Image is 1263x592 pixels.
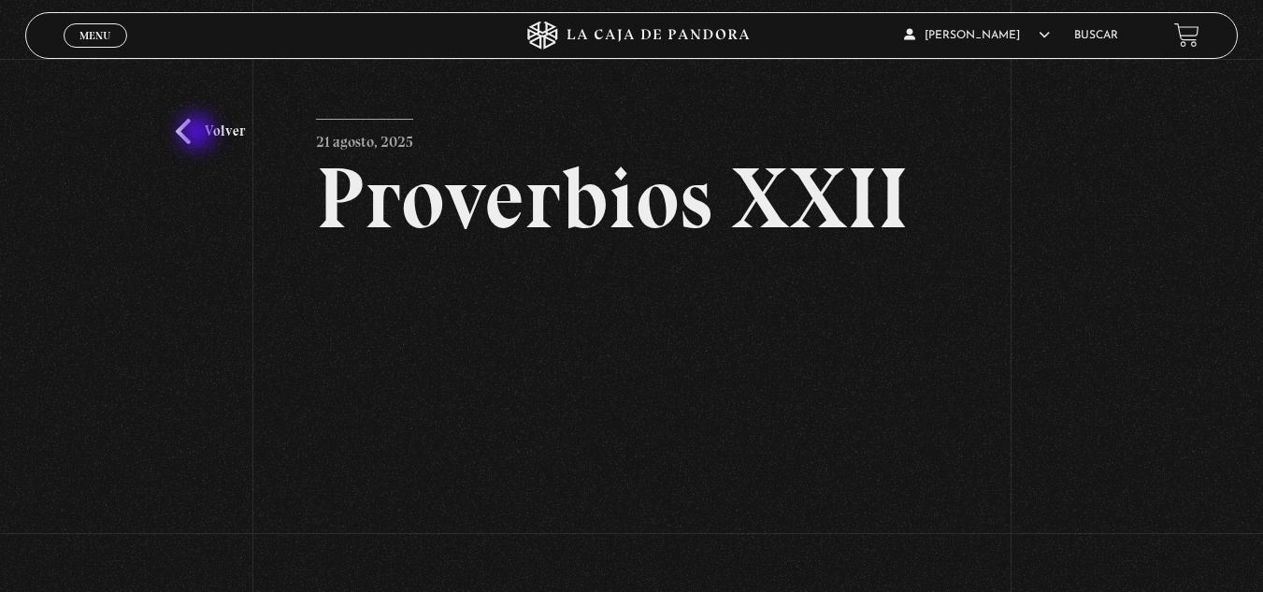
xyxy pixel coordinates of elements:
span: Menu [79,30,110,41]
span: [PERSON_NAME] [904,30,1050,41]
h2: Proverbios XXII [316,155,946,241]
a: View your shopping cart [1174,22,1199,48]
a: Volver [176,119,245,144]
a: Buscar [1074,30,1118,41]
p: 21 agosto, 2025 [316,119,413,156]
span: Cerrar [73,45,117,58]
